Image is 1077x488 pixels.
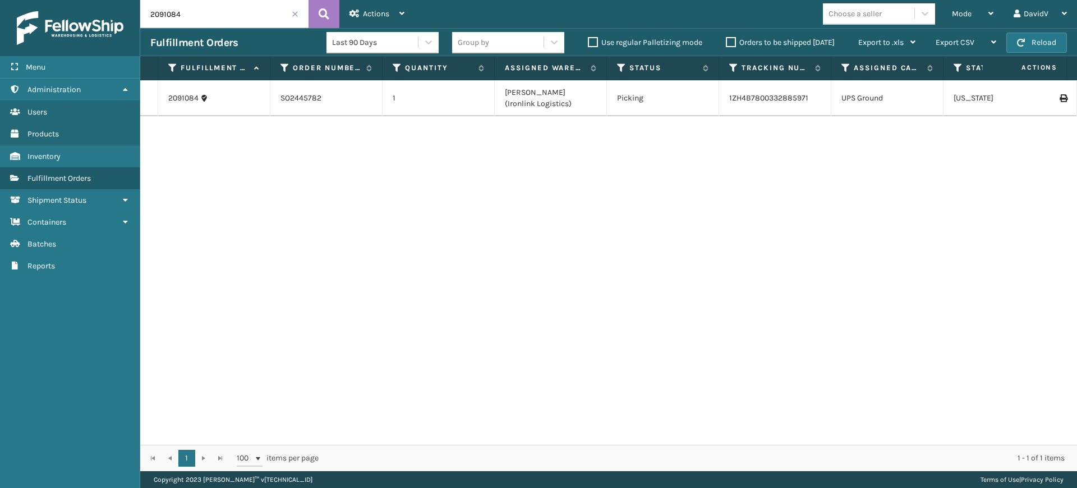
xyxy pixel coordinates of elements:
div: Last 90 Days [332,37,419,48]
span: items per page [237,450,319,467]
h3: Fulfillment Orders [150,36,238,49]
span: Actions [986,58,1064,77]
label: State [966,63,1034,73]
span: Mode [952,9,972,19]
td: [US_STATE] [943,80,1056,116]
label: Order Number [293,63,361,73]
label: Use regular Palletizing mode [588,38,702,47]
span: Administration [27,85,81,94]
span: Export to .xls [858,38,904,47]
label: Orders to be shipped [DATE] [726,38,835,47]
label: Assigned Carrier Service [854,63,922,73]
div: 1 - 1 of 1 items [334,453,1065,464]
label: Tracking Number [742,63,809,73]
span: Actions [363,9,389,19]
td: Picking [607,80,719,116]
a: Terms of Use [981,476,1019,484]
span: Fulfillment Orders [27,174,91,183]
span: 100 [237,453,254,464]
td: 1 [383,80,495,116]
div: Choose a seller [829,8,882,20]
span: Shipment Status [27,195,86,205]
label: Assigned Warehouse [505,63,585,73]
span: Menu [26,62,45,72]
span: Inventory [27,152,61,161]
label: Status [629,63,697,73]
span: Containers [27,217,66,227]
div: Group by [458,37,489,48]
span: Reports [27,261,55,271]
div: | [981,471,1064,488]
a: 1 [178,450,195,467]
button: Reload [1006,33,1067,53]
i: Print Label [1060,94,1066,102]
span: Batches [27,239,56,249]
td: UPS Ground [831,80,943,116]
td: [PERSON_NAME] (Ironlink Logistics) [495,80,607,116]
a: 2091084 [168,93,199,104]
label: Quantity [405,63,473,73]
a: 1ZH4B7800332885971 [729,93,808,103]
span: Users [27,107,47,117]
td: SO2445782 [270,80,383,116]
span: Export CSV [936,38,974,47]
p: Copyright 2023 [PERSON_NAME]™ v [TECHNICAL_ID] [154,471,312,488]
span: Products [27,129,59,139]
label: Fulfillment Order Id [181,63,248,73]
a: Privacy Policy [1021,476,1064,484]
img: logo [17,11,123,45]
